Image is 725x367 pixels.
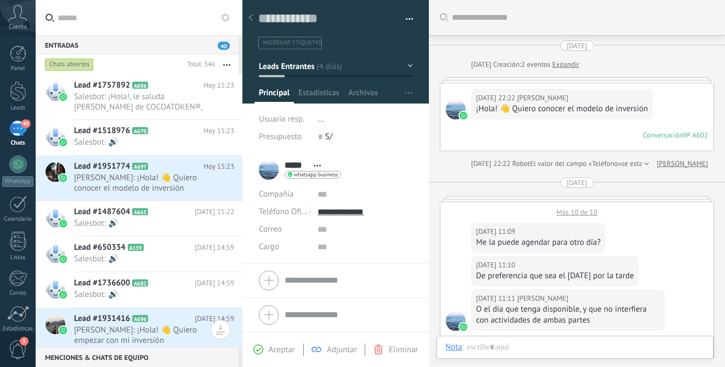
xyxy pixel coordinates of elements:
div: Chats abiertos [45,58,94,71]
span: A686 [132,82,148,89]
div: Conversación [643,130,683,140]
span: A696 [132,315,148,322]
span: [PERSON_NAME]: ¡Hola! 👋 Quiero empezar con mi inversión [74,325,213,346]
span: A159 [128,244,144,251]
img: waba.svg [59,291,67,299]
span: whatsapp business [294,172,338,177]
img: waba.svg [59,93,67,101]
div: Calendario [2,216,34,223]
div: Más 10 de 10 [440,202,713,217]
span: 2 eventos [521,59,550,70]
span: [DATE] 15:22 [195,207,234,217]
a: Lead #1931416 A696 [DATE] 14:59 [PERSON_NAME]: ¡Hola! 👋 Quiero empezar con mi inversión [36,308,242,353]
div: Cargo [259,238,309,256]
span: Salesbot: 🔊 [74,289,213,300]
img: waba.svg [460,112,467,119]
span: A665 [132,208,148,215]
img: waba.svg [59,174,67,182]
span: Aceptar [269,345,295,355]
div: [DATE] 22:22 [476,93,517,104]
div: Presupuesto [259,128,310,146]
div: [DATE] 22:22 [471,158,512,169]
span: Lead #1757892 [74,80,130,91]
div: Listas [2,254,34,261]
span: Lead #650334 [74,242,126,253]
div: Menciones & Chats de equipo [36,347,239,367]
span: [DATE] 14:59 [195,242,234,253]
div: № A602 [683,130,708,140]
span: 40 [218,42,230,50]
div: Panel [2,65,34,72]
button: Teléfono Oficina [259,203,309,221]
span: Presupuesto [259,131,302,142]
span: Salesbot: ¡Hola!, le saluda [PERSON_NAME] de COCOATOKEN®, será un placer compartirle la informaci... [74,91,213,112]
span: Cargo [259,243,279,251]
span: Hoy 15:23 [203,80,234,91]
img: waba.svg [59,139,67,146]
span: Principal [259,88,290,104]
div: [DATE] [567,177,587,188]
div: Total: 346 [183,59,215,70]
a: Lead #650334 A159 [DATE] 14:59 Salesbot: 🔊 [36,237,242,272]
span: Usuario resp. [259,114,304,124]
a: Lead #1951774 A697 Hoy 15:23 [PERSON_NAME]: ¡Hola! 👋 Quiero conocer el modelo de inversión [36,156,242,200]
span: Lead #1736600 [74,278,130,289]
span: Robot [512,159,530,168]
a: [PERSON_NAME] [657,158,708,169]
a: Expandir [552,59,579,70]
span: Adjuntar [327,345,357,355]
span: Salesbot: 🔊 [74,218,213,228]
div: Usuario resp. [259,111,310,128]
span: #agregar etiquetas [263,39,321,47]
span: El valor del campo «Teléfono» [530,158,621,169]
span: Estadísticas [298,88,339,104]
span: Lead #1931416 [74,313,130,324]
div: Correo [2,290,34,297]
div: [DATE] 11:09 [476,226,517,237]
div: [DATE] 11:11 [476,293,517,304]
div: Entradas [36,35,239,55]
span: TRINY [446,100,466,119]
div: WhatsApp [2,176,33,187]
span: : [462,342,464,353]
div: [DATE] 11:10 [476,260,517,271]
a: Lead #1736600 A682 [DATE] 14:59 Salesbot: 🔊 [36,272,242,307]
span: Hoy 15:23 [203,161,234,172]
img: waba.svg [59,255,67,263]
div: [DATE] [567,41,587,51]
span: TRINY [517,93,568,104]
a: Lead #1518976 A670 Hoy 15:23 Salesbot: 🔊 [36,120,242,155]
img: waba.svg [59,220,67,227]
span: 3 [20,337,29,346]
span: [PERSON_NAME]: ¡Hola! 👋 Quiero conocer el modelo de inversión [74,173,213,193]
span: Lead #1518976 [74,125,130,136]
span: Lead #1487604 [74,207,130,217]
div: De preferencia que sea el [DATE] por la tarde [476,271,634,282]
span: Hoy 15:23 [203,125,234,136]
span: TRINY [517,293,568,304]
span: Salesbot: 🔊 [74,254,213,264]
a: Lead #1487604 A665 [DATE] 15:22 Salesbot: 🔊 [36,201,242,236]
span: TRINY [446,311,466,331]
button: Correo [259,221,282,238]
span: [DATE] 14:59 [195,278,234,289]
div: Leads [2,105,34,112]
div: Compañía [259,186,309,203]
span: Cuenta [9,24,27,31]
span: Archivos [348,88,378,104]
span: Eliminar [389,345,418,355]
span: [DATE] 14:59 [195,313,234,324]
span: S/ [325,131,332,142]
span: Salesbot: 🔊 [74,137,213,147]
div: Chats [2,140,34,147]
span: Teléfono Oficina [259,207,316,217]
div: Me la puede agendar para otro día? [476,237,601,248]
span: A682 [132,279,148,286]
img: waba.svg [59,326,67,334]
span: A670 [132,127,148,134]
span: ... [318,114,325,124]
div: [DATE] [471,59,493,70]
span: 40 [21,119,30,128]
div: ¡Hola! 👋 Quiero conocer el modelo de inversión [476,104,648,114]
span: Lead #1951774 [74,161,130,172]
